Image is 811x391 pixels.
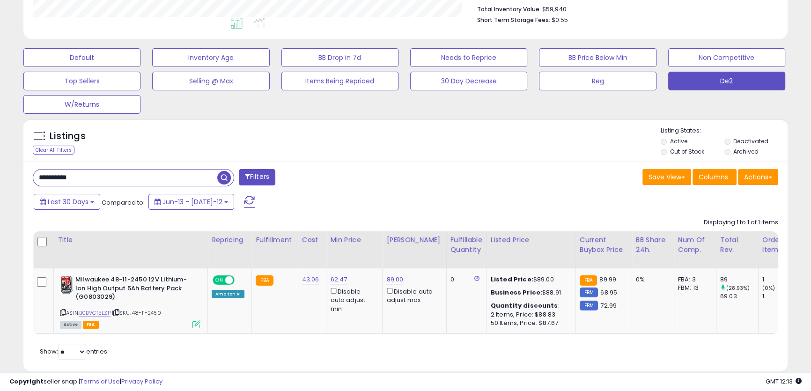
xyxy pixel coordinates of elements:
[580,288,598,297] small: FBM
[636,275,667,284] div: 0%
[678,235,712,255] div: Num of Comp.
[670,137,687,145] label: Active
[60,275,200,327] div: ASIN:
[539,48,656,67] button: BB Price Below Min
[491,288,568,297] div: $88.91
[112,309,161,317] span: | SKU: 48-11-2450
[552,15,568,24] span: $0.55
[9,377,44,386] strong: Copyright
[670,148,704,155] label: Out of Stock
[539,72,656,90] button: Reg
[162,197,222,207] span: Jun-13 - [DATE]-12
[410,72,527,90] button: 30 Day Decrease
[83,321,99,329] span: FBA
[491,275,533,284] b: Listed Price:
[386,235,442,245] div: [PERSON_NAME]
[704,218,778,227] div: Displaying 1 to 1 of 1 items
[102,198,145,207] span: Compared to:
[668,72,785,90] button: De2
[58,235,204,245] div: Title
[60,321,81,329] span: All listings currently available for purchase on Amazon
[726,284,750,292] small: (28.93%)
[491,288,542,297] b: Business Price:
[40,347,107,356] span: Show: entries
[762,284,775,292] small: (0%)
[302,275,319,284] a: 43.06
[9,377,162,386] div: seller snap | |
[642,169,691,185] button: Save View
[693,169,737,185] button: Columns
[762,292,800,301] div: 1
[239,169,275,185] button: Filters
[600,288,617,297] span: 68.95
[281,48,398,67] button: BB Drop in 7d
[75,275,189,304] b: Milwaukee 48-11-2450 12V Lithium-Ion High Output 5Ah Battery Pack (G0803029)
[23,48,140,67] button: Default
[121,377,162,386] a: Privacy Policy
[60,275,73,294] img: 41gwTYbcDtL._SL40_.jpg
[720,235,754,255] div: Total Rev.
[600,301,617,310] span: 72.99
[386,286,439,304] div: Disable auto adjust max
[256,235,294,245] div: Fulfillment
[733,148,759,155] label: Archived
[477,5,541,13] b: Total Inventory Value:
[23,72,140,90] button: Top Sellers
[477,16,550,24] b: Short Term Storage Fees:
[50,130,86,143] h5: Listings
[152,72,269,90] button: Selling @ Max
[636,235,670,255] div: BB Share 24h.
[214,276,225,284] span: ON
[738,169,778,185] button: Actions
[580,301,598,310] small: FBM
[212,235,248,245] div: Repricing
[302,235,323,245] div: Cost
[450,275,479,284] div: 0
[733,137,768,145] label: Deactivated
[450,235,483,255] div: Fulfillable Quantity
[720,275,758,284] div: 89
[256,275,273,286] small: FBA
[48,197,88,207] span: Last 30 Days
[762,235,796,255] div: Ordered Items
[699,172,728,182] span: Columns
[766,377,802,386] span: 2025-08-12 12:13 GMT
[580,275,597,286] small: FBA
[762,275,800,284] div: 1
[212,290,244,298] div: Amazon AI
[152,48,269,67] button: Inventory Age
[491,319,568,327] div: 50 Items, Price: $87.67
[410,48,527,67] button: Needs to Reprice
[23,95,140,114] button: W/Returns
[580,235,628,255] div: Current Buybox Price
[668,48,785,67] button: Non Competitive
[491,302,568,310] div: :
[720,292,758,301] div: 69.03
[80,377,120,386] a: Terms of Use
[330,286,375,313] div: Disable auto adjust min
[34,194,100,210] button: Last 30 Days
[386,275,403,284] a: 89.00
[79,309,111,317] a: B0BVCT5LZP
[491,275,568,284] div: $89.00
[148,194,234,210] button: Jun-13 - [DATE]-12
[33,146,74,155] div: Clear All Filters
[477,3,771,14] li: $59,940
[330,235,378,245] div: Min Price
[599,275,616,284] span: 89.99
[678,275,709,284] div: FBA: 3
[661,126,788,135] p: Listing States:
[491,301,558,310] b: Quantity discounts
[491,310,568,319] div: 2 Items, Price: $88.83
[330,275,347,284] a: 62.47
[678,284,709,292] div: FBM: 13
[491,235,572,245] div: Listed Price
[233,276,248,284] span: OFF
[281,72,398,90] button: Items Being Repriced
